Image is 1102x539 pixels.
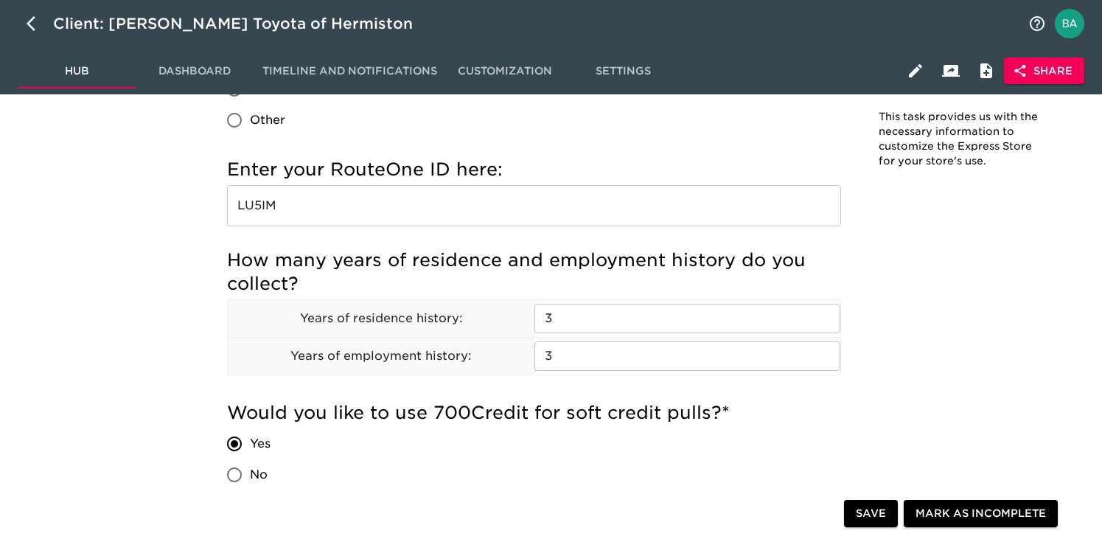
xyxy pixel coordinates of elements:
img: Profile [1055,9,1084,38]
button: Internal Notes and Comments [969,53,1004,88]
div: Client: [PERSON_NAME] Toyota of Hermiston [53,12,433,35]
p: Years of employment history: [228,347,534,365]
span: Share [1016,62,1073,80]
p: This task provides us with the necessary information to customize the Express Store for your stor... [879,110,1044,169]
span: Customization [455,62,555,80]
button: Client View [933,53,969,88]
h5: Would you like to use 700Credit for soft credit pulls? [227,401,841,425]
button: Share [1004,58,1084,85]
span: Save [856,505,886,524]
h5: Enter your RouteOne ID here: [227,158,841,181]
span: Timeline and Notifications [262,62,437,80]
p: Years of residence history: [228,310,534,327]
button: notifications [1019,6,1055,41]
button: Edit Hub [898,53,933,88]
input: Example: 010101 [227,185,841,226]
span: Settings [573,62,673,80]
span: Mark as Incomplete [916,505,1046,524]
span: Yes [250,435,271,453]
span: Hub [27,62,127,80]
span: Dashboard [144,62,245,80]
h5: How many years of residence and employment history do you collect? [227,248,841,296]
button: Mark as Incomplete [904,501,1058,528]
button: Save [844,501,898,528]
span: Other [250,111,285,129]
span: No [250,466,268,484]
